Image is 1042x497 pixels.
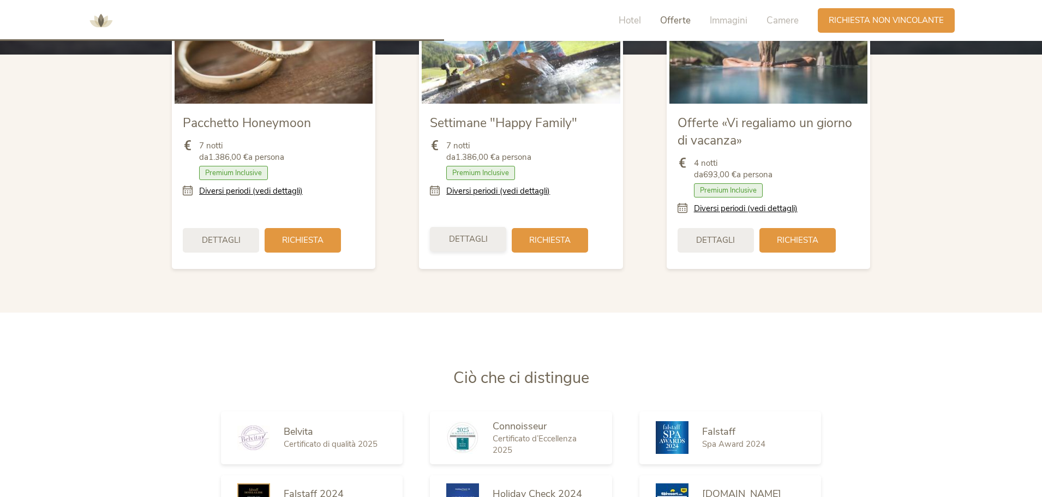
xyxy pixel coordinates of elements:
[430,115,577,131] span: Settimane "Happy Family"
[446,421,479,454] img: Connoisseur
[446,140,531,163] span: 7 notti da a persona
[284,425,313,438] span: Belvita
[660,14,691,27] span: Offerte
[449,233,488,245] span: Dettagli
[694,203,798,214] a: Diversi periodi (vedi dettagli)
[619,14,641,27] span: Hotel
[199,140,284,163] span: 7 notti da a persona
[829,15,944,26] span: Richiesta non vincolante
[237,426,270,450] img: Belvita
[656,421,688,454] img: Falstaff
[199,185,303,197] a: Diversi periodi (vedi dettagli)
[85,16,117,24] a: AMONTI & LUNARIS Wellnessresort
[284,439,378,450] span: Certificato di qualità 2025
[456,152,495,163] b: 1.386,00 €
[766,14,799,27] span: Camere
[453,367,589,388] span: Ciò che ci distingue
[183,115,311,131] span: Pacchetto Honeymoon
[493,433,577,456] span: Certificato d’Eccellenza 2025
[529,235,571,246] span: Richiesta
[694,158,772,181] span: 4 notti da a persona
[85,4,117,37] img: AMONTI & LUNARIS Wellnessresort
[493,420,547,433] span: Connoisseur
[446,166,515,180] span: Premium Inclusive
[694,183,763,197] span: Premium Inclusive
[282,235,324,246] span: Richiesta
[446,185,550,197] a: Diversi periodi (vedi dettagli)
[710,14,747,27] span: Immagini
[702,425,735,438] span: Falstaff
[199,166,268,180] span: Premium Inclusive
[678,115,852,149] span: Offerte «Vi regaliamo un giorno di vacanza»
[777,235,818,246] span: Richiesta
[208,152,248,163] b: 1.386,00 €
[202,235,241,246] span: Dettagli
[702,439,765,450] span: Spa Award 2024
[696,235,735,246] span: Dettagli
[703,169,736,180] b: 693,00 €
